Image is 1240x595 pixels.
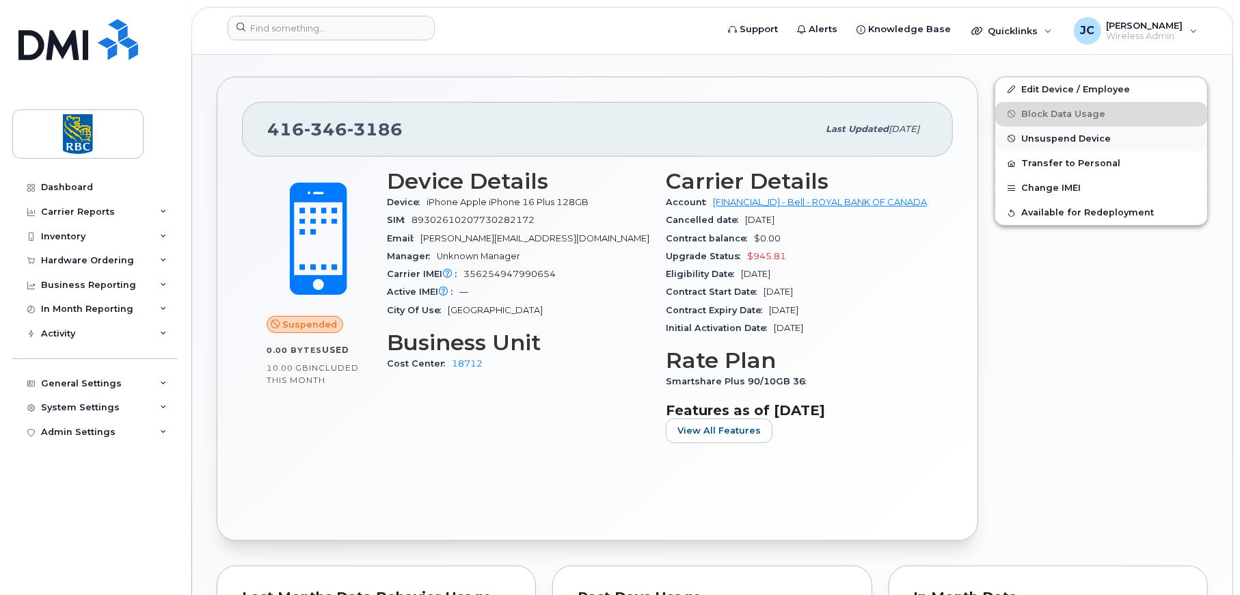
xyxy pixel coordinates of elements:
[754,233,781,243] span: $0.00
[267,345,322,355] span: 0.00 Bytes
[666,215,745,225] span: Cancelled date
[995,77,1207,102] a: Edit Device / Employee
[427,197,589,207] span: iPhone Apple iPhone 16 Plus 128GB
[267,362,359,385] span: included this month
[437,251,520,261] span: Unknown Manager
[666,348,928,373] h3: Rate Plan
[995,176,1207,200] button: Change IMEI
[988,25,1038,36] span: Quicklinks
[387,305,448,315] span: City Of Use
[1021,133,1111,144] span: Unsuspend Device
[322,345,349,355] span: used
[387,287,459,297] span: Active IMEI
[412,215,535,225] span: 89302610207730282172
[666,233,754,243] span: Contract balance
[740,23,778,36] span: Support
[889,124,919,134] span: [DATE]
[713,197,927,207] a: [FINANCIAL_ID] - Bell - ROYAL BANK OF CANADA
[1021,208,1154,218] span: Available for Redeployment
[769,305,798,315] span: [DATE]
[677,424,761,437] span: View All Features
[387,233,420,243] span: Email
[267,119,403,140] span: 416
[847,16,960,43] a: Knowledge Base
[995,102,1207,127] button: Block Data Usage
[666,419,772,443] button: View All Features
[347,119,403,140] span: 3186
[666,251,747,261] span: Upgrade Status
[666,269,741,279] span: Eligibility Date
[666,169,928,194] h3: Carrier Details
[666,305,769,315] span: Contract Expiry Date
[666,376,813,386] span: Smartshare Plus 90/10GB 36
[995,151,1207,176] button: Transfer to Personal
[387,251,437,261] span: Manager
[387,330,649,355] h3: Business Unit
[387,269,463,279] span: Carrier IMEI
[826,124,889,134] span: Last updated
[267,363,309,373] span: 10.00 GB
[387,215,412,225] span: SIM
[745,215,774,225] span: [DATE]
[448,305,543,315] span: [GEOGRAPHIC_DATA]
[420,233,649,243] span: [PERSON_NAME][EMAIL_ADDRESS][DOMAIN_NAME]
[452,358,483,369] a: 18712
[747,251,786,261] span: $945.81
[774,323,803,333] span: [DATE]
[787,16,847,43] a: Alerts
[809,23,837,36] span: Alerts
[1080,23,1094,39] span: JC
[666,402,928,419] h3: Features as of [DATE]
[387,169,649,194] h3: Device Details
[962,17,1062,44] div: Quicklinks
[282,318,337,331] span: Suspended
[995,127,1207,151] button: Unsuspend Device
[463,269,556,279] span: 356254947990654
[459,287,468,297] span: —
[868,23,951,36] span: Knowledge Base
[1064,17,1207,44] div: Jenn Carlson
[1107,31,1183,42] span: Wireless Admin
[666,287,764,297] span: Contract Start Date
[387,197,427,207] span: Device
[228,16,435,40] input: Find something...
[741,269,770,279] span: [DATE]
[995,200,1207,225] button: Available for Redeployment
[1107,20,1183,31] span: [PERSON_NAME]
[666,197,713,207] span: Account
[666,323,774,333] span: Initial Activation Date
[764,287,793,297] span: [DATE]
[718,16,787,43] a: Support
[387,358,452,369] span: Cost Center
[304,119,347,140] span: 346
